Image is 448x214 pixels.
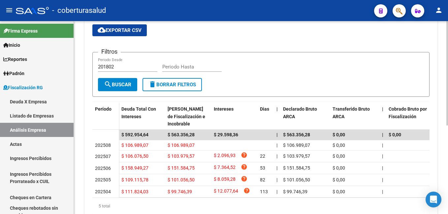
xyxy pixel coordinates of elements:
span: Borrar Filtros [148,82,196,88]
span: $ 106.989,07 [168,143,195,148]
span: | [382,132,383,137]
span: Firma Express [3,27,38,35]
button: Exportar CSV [92,24,147,36]
datatable-header-cell: Transferido Bruto ARCA [330,102,379,131]
span: $ 8.059,28 [214,175,236,184]
datatable-header-cell: | [274,102,280,131]
datatable-header-cell: Deuda Total Con Intereses [119,102,165,131]
span: $ 151.584,75 [168,165,195,171]
span: $ 0,00 [333,143,345,148]
i: help [243,187,250,194]
span: Inicio [3,41,20,49]
span: | [276,189,277,194]
span: Fiscalización RG [3,84,43,91]
span: $ 158.949,27 [121,165,148,171]
span: 202504 [95,189,111,194]
datatable-header-cell: Intereses [211,102,257,131]
span: $ 103.979,57 [283,153,310,159]
span: Período [95,106,112,112]
span: 202507 [95,154,111,159]
span: $ 99.746,39 [168,189,192,194]
span: | [382,165,383,171]
span: $ 29.598,36 [214,132,238,137]
span: $ 7.364,52 [214,164,236,173]
datatable-header-cell: Deuda Bruta Neto de Fiscalización e Incobrable [165,102,211,131]
span: 202505 [95,177,111,182]
datatable-header-cell: Cobrado Bruto por Fiscalización [386,102,435,131]
span: | [382,106,383,112]
span: | [276,165,277,171]
span: $ 101.056,50 [283,177,310,182]
span: $ 0,00 [333,189,345,194]
span: $ 103.979,57 [168,153,195,159]
span: | [276,106,278,112]
datatable-header-cell: | [379,102,386,131]
span: 22 [260,153,265,159]
mat-icon: delete [148,80,156,88]
div: Open Intercom Messenger [426,192,441,207]
span: | [276,132,278,137]
i: help [241,164,247,170]
span: $ 563.356,28 [168,132,195,137]
span: Exportar CSV [98,27,142,33]
span: $ 0,00 [389,132,401,137]
i: help [241,175,247,182]
span: | [276,177,277,182]
span: | [276,153,277,159]
span: $ 106.076,50 [121,153,148,159]
span: $ 592.954,64 [121,132,148,137]
button: Buscar [98,78,137,91]
span: Cobrado Bruto por Fiscalización [389,106,427,119]
span: $ 109.115,78 [121,177,148,182]
span: 82 [260,177,265,182]
mat-icon: search [104,80,112,88]
span: - coberturasalud [52,3,106,18]
span: $ 99.746,39 [283,189,307,194]
span: $ 101.056,50 [168,177,195,182]
span: | [382,189,383,194]
span: Buscar [104,82,131,88]
span: $ 111.824,03 [121,189,148,194]
span: | [276,143,277,148]
span: 202508 [95,143,111,148]
span: Dias [260,106,269,112]
span: | [382,177,383,182]
span: $ 12.077,64 [214,187,238,196]
span: Reportes [3,56,27,63]
span: $ 563.356,28 [283,132,310,137]
mat-icon: cloud_download [98,26,106,34]
span: $ 0,00 [333,165,345,171]
datatable-header-cell: Período [92,102,119,130]
button: Borrar Filtros [143,78,202,91]
mat-icon: menu [5,6,13,14]
span: 202506 [95,166,111,171]
span: $ 0,00 [333,177,345,182]
datatable-header-cell: Dias [257,102,274,131]
span: | [382,143,383,148]
span: $ 0,00 [333,153,345,159]
span: Padrón [3,70,24,77]
span: | [382,153,383,159]
h3: Filtros [98,47,121,56]
span: Intereses [214,106,234,112]
span: [PERSON_NAME] de Fiscalización e Incobrable [168,106,205,127]
span: $ 0,00 [333,132,345,137]
mat-icon: person [435,6,443,14]
span: $ 106.989,07 [283,143,310,148]
span: $ 2.096,93 [214,152,236,161]
span: 113 [260,189,268,194]
span: Declarado Bruto ARCA [283,106,317,119]
span: Transferido Bruto ARCA [333,106,370,119]
span: $ 151.584,75 [283,165,310,171]
i: help [241,152,247,158]
span: Deuda Total Con Intereses [121,106,156,119]
datatable-header-cell: Declarado Bruto ARCA [280,102,330,131]
span: $ 106.989,07 [121,143,148,148]
span: 53 [260,165,265,171]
